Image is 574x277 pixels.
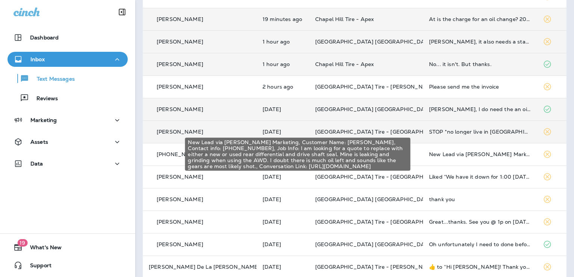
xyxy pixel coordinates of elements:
button: Collapse Sidebar [112,5,133,20]
p: Sep 24, 2025 11:32 AM [263,39,303,45]
p: Dashboard [30,35,59,41]
p: Sep 22, 2025 01:46 PM [263,174,303,180]
div: Cameron, it also needs a state inspection. I'll call you. Thanks [429,39,531,45]
div: ​👍​ to “ Hi William! Thank you for choosing Chapel Hill Tire Chapel Hill Tire - Crabtree Valley M... [429,264,531,270]
span: [GEOGRAPHIC_DATA] [GEOGRAPHIC_DATA] - [GEOGRAPHIC_DATA] [315,241,498,248]
p: [PERSON_NAME] [157,106,203,112]
div: No... it isn't. But thanks. [429,61,531,67]
p: [PERSON_NAME] [157,219,203,225]
span: [GEOGRAPHIC_DATA] Tire - [GEOGRAPHIC_DATA] [315,128,449,135]
p: Sep 22, 2025 01:44 PM [263,196,303,202]
p: [PHONE_NUMBER] [157,151,208,157]
p: [PERSON_NAME] [157,61,203,67]
p: [PERSON_NAME] [157,16,203,22]
p: Sep 24, 2025 12:35 PM [263,16,303,22]
span: Support [23,262,51,271]
span: Chapel Hill Tire - Apex [315,16,374,23]
p: [PERSON_NAME] [157,241,203,247]
div: Oh unfortunately I need to done before Wednesday but thank you! [429,241,531,247]
div: STOP *no longer live in NC [429,129,531,135]
p: [PERSON_NAME] [157,39,203,45]
div: New Lead via [PERSON_NAME] Marketing, Customer Name: [PERSON_NAME], Contact info: [PHONE_NUMBER],... [185,138,410,171]
span: [GEOGRAPHIC_DATA] Tire - [PERSON_NAME][GEOGRAPHIC_DATA] [315,263,495,270]
p: [PERSON_NAME] [157,129,203,135]
div: New Lead via Merrick Marketing, Customer Name: Josh S., Contact info: 919-414-1825, Job Info: I a... [429,151,531,157]
button: Support [8,258,128,273]
p: Inbox [30,56,45,62]
button: Assets [8,134,128,149]
span: [GEOGRAPHIC_DATA] Tire - [GEOGRAPHIC_DATA]. [315,218,450,225]
button: Data [8,156,128,171]
span: Chapel Hill Tire - Apex [315,61,374,68]
p: Text Messages [29,76,75,83]
button: Text Messages [8,71,128,86]
p: Sep 22, 2025 01:04 PM [263,264,303,270]
button: 19What's New [8,240,128,255]
span: [GEOGRAPHIC_DATA] [GEOGRAPHIC_DATA][PERSON_NAME] [315,106,480,113]
button: Dashboard [8,30,128,45]
span: What's New [23,244,62,253]
span: [GEOGRAPHIC_DATA] [GEOGRAPHIC_DATA] - [GEOGRAPHIC_DATA] [315,38,498,45]
div: Great...thanks. See you @ 1p on October 2. Betty [429,219,531,225]
div: Please send me the invoice [429,84,531,90]
div: thank you [429,196,531,202]
span: [GEOGRAPHIC_DATA] Tire - [PERSON_NAME][GEOGRAPHIC_DATA] [315,83,495,90]
p: Reviews [29,95,58,102]
p: Sep 24, 2025 10:17 AM [263,84,303,90]
button: Reviews [8,90,128,106]
div: At is the charge for an oil change? 2017 Nissan Murano [429,16,531,22]
button: Marketing [8,113,128,128]
span: [GEOGRAPHIC_DATA] Tire - [GEOGRAPHIC_DATA] [315,173,449,180]
p: [PERSON_NAME] [157,84,203,90]
p: [PERSON_NAME] [157,174,203,180]
p: Marketing [30,117,57,123]
span: [GEOGRAPHIC_DATA] [GEOGRAPHIC_DATA] [315,196,434,203]
p: Sep 22, 2025 01:08 PM [263,241,303,247]
button: Inbox [8,52,128,67]
p: [PERSON_NAME] [157,196,203,202]
p: Sep 22, 2025 01:12 PM [263,219,303,225]
p: Assets [30,139,48,145]
p: Data [30,161,43,167]
p: Sep 23, 2025 11:24 AM [263,106,303,112]
p: Sep 22, 2025 04:55 PM [263,129,303,135]
span: 19 [17,239,27,247]
div: Chris, I do need the an oil change. The light has just gone on for that trying to look at. I can'... [429,106,531,112]
p: Sep 24, 2025 11:20 AM [263,61,303,67]
p: [PERSON_NAME] De La [PERSON_NAME] [149,264,260,270]
div: Liked “We have it down for 1:00 on Wednesday, October 1. We will see you then.” [429,174,531,180]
